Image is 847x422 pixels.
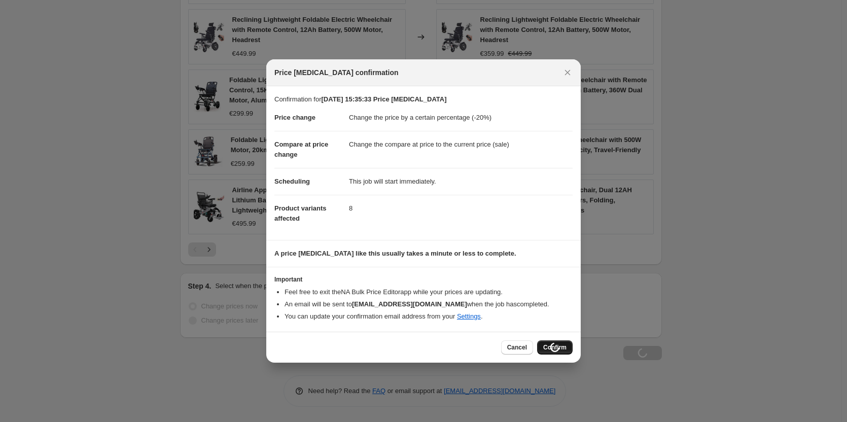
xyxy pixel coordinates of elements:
[349,168,573,195] dd: This job will start immediately.
[274,204,327,222] span: Product variants affected
[274,94,573,104] p: Confirmation for
[507,343,527,351] span: Cancel
[274,140,328,158] span: Compare at price change
[349,131,573,158] dd: Change the compare at price to the current price (sale)
[349,104,573,131] dd: Change the price by a certain percentage (-20%)
[352,300,467,308] b: [EMAIL_ADDRESS][DOMAIN_NAME]
[274,178,310,185] span: Scheduling
[285,311,573,322] li: You can update your confirmation email address from your .
[274,250,516,257] b: A price [MEDICAL_DATA] like this usually takes a minute or less to complete.
[285,287,573,297] li: Feel free to exit the NA Bulk Price Editor app while your prices are updating.
[560,65,575,80] button: Close
[274,114,315,121] span: Price change
[457,312,481,320] a: Settings
[349,195,573,222] dd: 8
[501,340,533,355] button: Cancel
[274,67,399,78] span: Price [MEDICAL_DATA] confirmation
[285,299,573,309] li: An email will be sent to when the job has completed .
[321,95,446,103] b: [DATE] 15:35:33 Price [MEDICAL_DATA]
[274,275,573,284] h3: Important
